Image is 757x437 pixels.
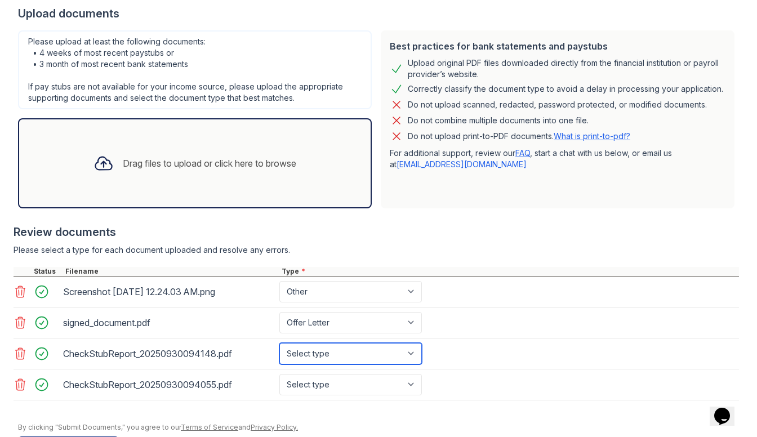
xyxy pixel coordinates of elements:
[390,39,725,53] div: Best practices for bank statements and paystubs
[123,157,296,170] div: Drag files to upload or click here to browse
[710,392,746,426] iframe: chat widget
[515,148,530,158] a: FAQ
[181,423,238,431] a: Terms of Service
[14,224,739,240] div: Review documents
[18,423,739,432] div: By clicking "Submit Documents," you agree to our and
[63,283,275,301] div: Screenshot [DATE] 12.24.03 AM.png
[408,114,589,127] div: Do not combine multiple documents into one file.
[251,423,298,431] a: Privacy Policy.
[554,131,630,141] a: What is print-to-pdf?
[32,267,63,276] div: Status
[63,267,279,276] div: Filename
[63,376,275,394] div: CheckStubReport_20250930094055.pdf
[397,159,527,169] a: [EMAIL_ADDRESS][DOMAIN_NAME]
[408,57,725,80] div: Upload original PDF files downloaded directly from the financial institution or payroll provider’...
[408,82,723,96] div: Correctly classify the document type to avoid a delay in processing your application.
[18,30,372,109] div: Please upload at least the following documents: • 4 weeks of most recent paystubs or • 3 month of...
[63,345,275,363] div: CheckStubReport_20250930094148.pdf
[18,6,739,21] div: Upload documents
[408,131,630,142] p: Do not upload print-to-PDF documents.
[14,244,739,256] div: Please select a type for each document uploaded and resolve any errors.
[408,98,707,112] div: Do not upload scanned, redacted, password protected, or modified documents.
[279,267,739,276] div: Type
[63,314,275,332] div: signed_document.pdf
[390,148,725,170] p: For additional support, review our , start a chat with us below, or email us at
